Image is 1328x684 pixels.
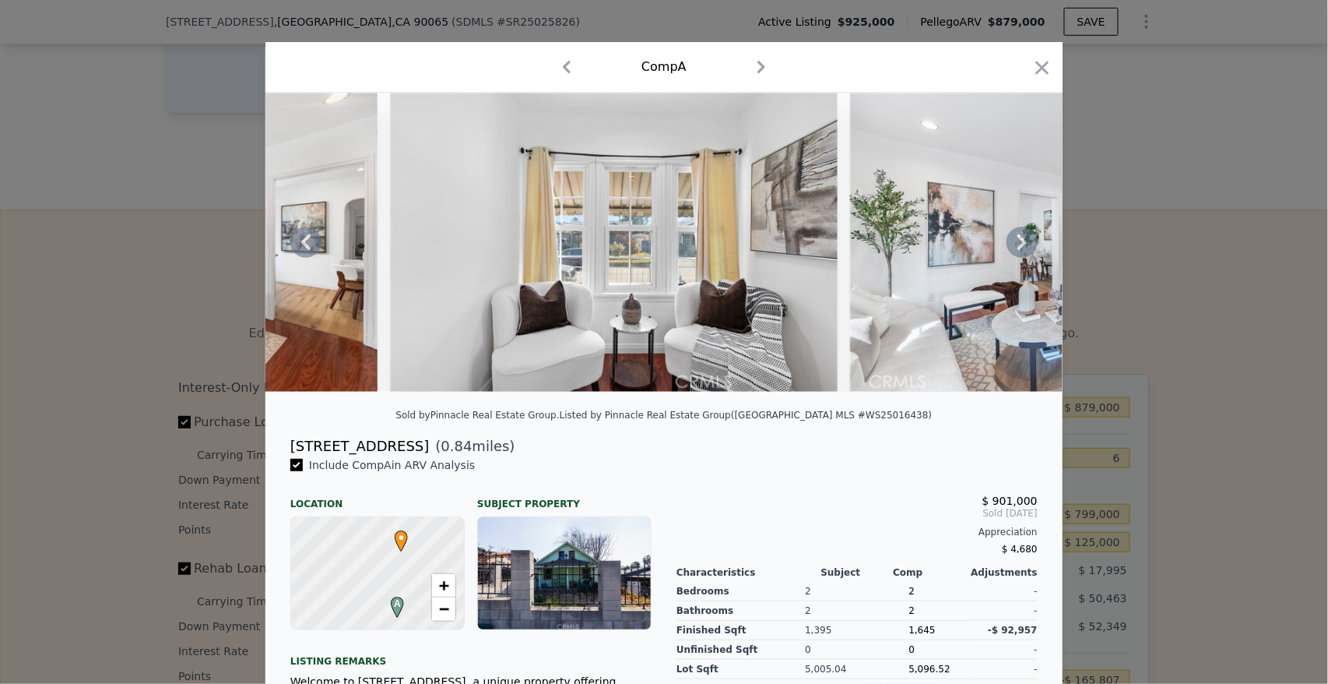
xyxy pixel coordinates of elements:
div: Subject [821,566,894,579]
div: 1,395 [805,621,908,640]
div: Sold by Pinnacle Real Estate Group . [395,410,559,421]
img: Property Img [390,93,838,392]
a: Zoom in [432,574,455,598]
span: 0.84 [441,438,473,454]
div: Comp A [641,58,687,76]
span: 1,645 [909,625,936,636]
div: 2 [805,582,908,601]
div: Comp [893,566,965,579]
span: A [387,597,408,611]
span: $ 4,680 [1002,544,1038,555]
span: $ 901,000 [982,495,1038,507]
div: 2 [909,601,974,621]
span: − [439,599,449,619]
span: Sold [DATE] [676,507,1038,520]
div: - [973,601,1038,621]
span: -$ 92,957 [988,625,1038,636]
div: 0 [805,640,908,660]
div: Subject Property [477,485,652,510]
div: - [973,582,1038,601]
div: [STREET_ADDRESS] [290,435,429,457]
div: Finished Sqft [676,621,805,640]
div: Listing remarks [290,643,652,668]
div: A [387,597,396,606]
div: Appreciation [676,526,1038,538]
div: • [391,531,400,540]
div: 5,005.04 [805,660,908,679]
span: • [391,526,412,549]
span: + [439,576,449,595]
div: Adjustments [965,566,1038,579]
div: Lot Sqft [676,660,805,679]
img: Property Img [850,93,1298,392]
div: Bathrooms [676,601,805,621]
span: ( miles) [429,435,515,457]
div: Characteristics [676,566,821,579]
span: 2 [909,586,915,597]
span: 0 [909,644,915,655]
a: Zoom out [432,598,455,621]
span: Include Comp A in ARV Analysis [303,459,481,471]
div: Listed by Pinnacle Real Estate Group ([GEOGRAPHIC_DATA] MLS #WS25016438) [560,410,933,421]
div: Bedrooms [676,582,805,601]
div: Unfinished Sqft [676,640,805,660]
div: 2 [805,601,908,621]
div: - [973,660,1038,679]
span: 5,096.52 [909,664,950,675]
div: Location [290,485,465,510]
div: - [973,640,1038,660]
